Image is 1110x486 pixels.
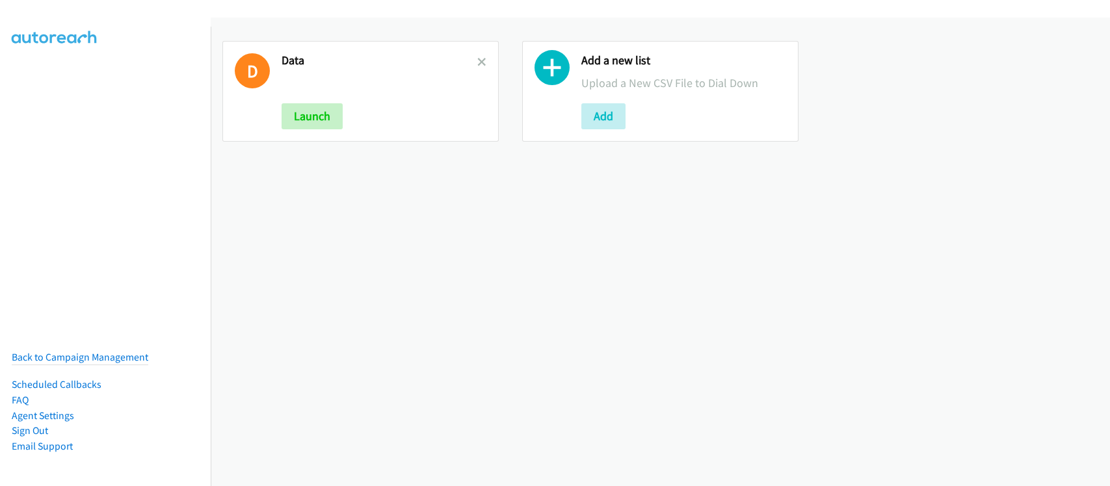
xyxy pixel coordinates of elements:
a: Sign Out [12,424,48,437]
h2: Add a new list [581,53,786,68]
p: Upload a New CSV File to Dial Down [581,74,786,92]
a: Email Support [12,440,73,452]
a: Scheduled Callbacks [12,378,101,390]
h2: Data [282,53,477,68]
a: Agent Settings [12,409,74,422]
h1: D [235,53,270,88]
a: Back to Campaign Management [12,351,148,363]
button: Add [581,103,626,129]
button: Launch [282,103,343,129]
a: FAQ [12,394,29,406]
